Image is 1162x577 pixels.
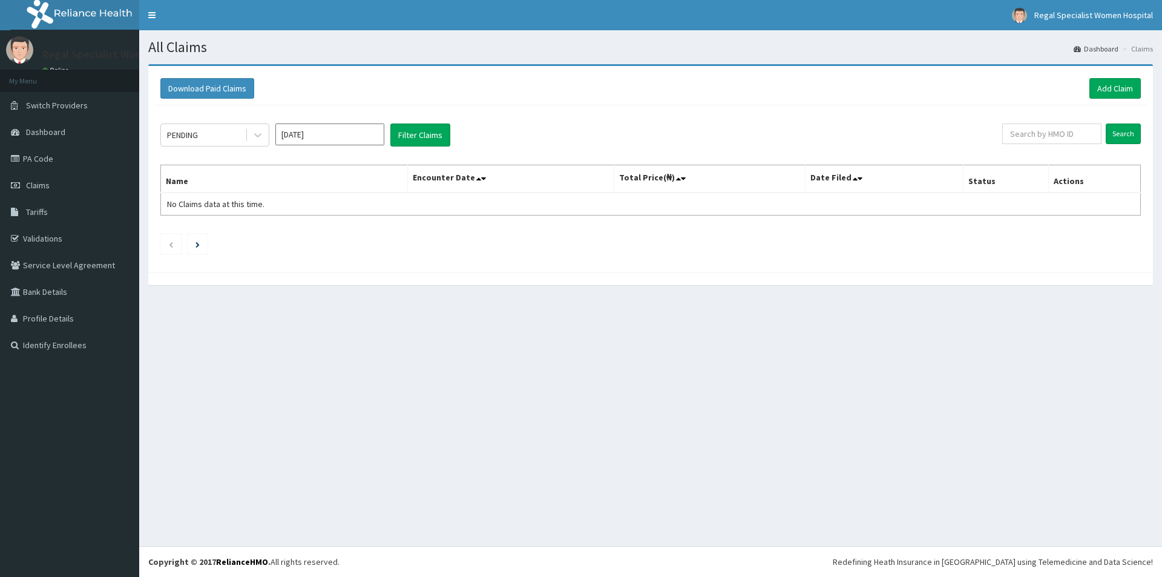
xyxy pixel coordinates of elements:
strong: Copyright © 2017 . [148,556,271,567]
li: Claims [1120,44,1153,54]
h1: All Claims [148,39,1153,55]
th: Date Filed [805,165,963,193]
div: PENDING [167,129,198,141]
span: No Claims data at this time. [167,199,264,209]
a: Dashboard [1074,44,1118,54]
input: Select Month and Year [275,124,384,145]
span: Claims [26,180,50,191]
th: Total Price(₦) [614,165,805,193]
a: Add Claim [1089,78,1141,99]
span: Dashboard [26,127,65,137]
input: Search [1106,124,1141,144]
footer: All rights reserved. [139,546,1162,577]
p: Regal Specialist Women Hospital [42,49,198,60]
span: Tariffs [26,206,48,217]
div: Redefining Heath Insurance in [GEOGRAPHIC_DATA] using Telemedicine and Data Science! [833,556,1153,568]
span: Switch Providers [26,100,88,111]
th: Name [161,165,408,193]
a: Online [42,66,71,74]
th: Encounter Date [407,165,614,193]
input: Search by HMO ID [1002,124,1101,144]
a: Previous page [168,239,174,249]
th: Actions [1048,165,1140,193]
span: Regal Specialist Women Hospital [1034,10,1153,21]
button: Download Paid Claims [160,78,254,99]
img: User Image [6,36,33,64]
img: User Image [1012,8,1027,23]
a: Next page [195,239,200,249]
th: Status [963,165,1048,193]
button: Filter Claims [390,124,450,147]
a: RelianceHMO [216,556,268,567]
